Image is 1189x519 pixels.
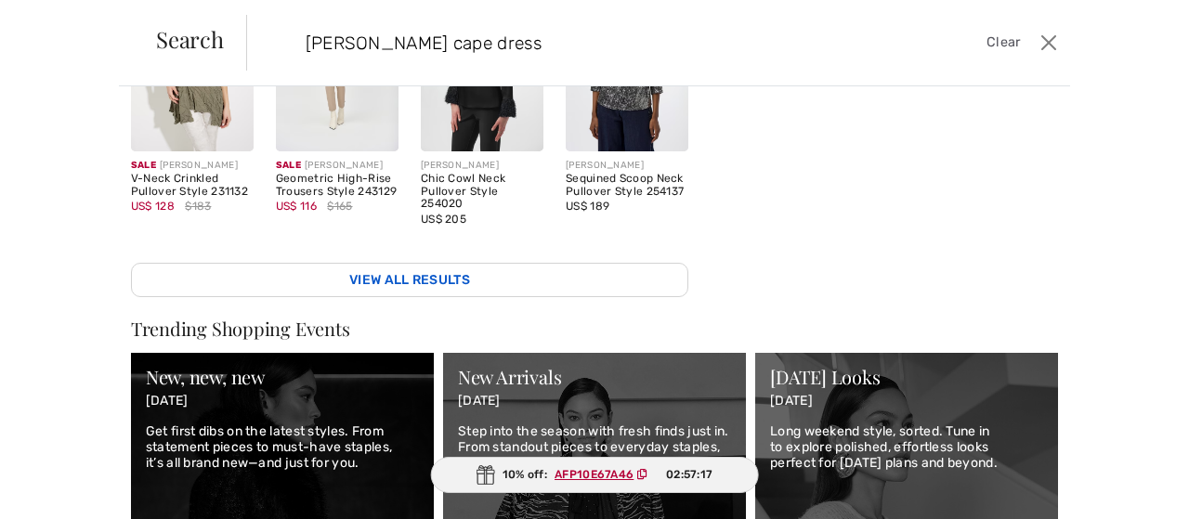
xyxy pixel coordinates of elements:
div: New Arrivals [458,368,731,386]
ins: AFP10E67A46 [555,468,634,481]
div: Sequined Scoop Neck Pullover Style 254137 [566,173,688,199]
button: Close [1035,28,1063,58]
span: Chat [42,13,80,30]
p: [DATE] [146,394,419,409]
div: Chic Cowl Neck Pullover Style 254020 [421,173,543,211]
div: [DATE] Looks [770,368,1043,386]
div: [PERSON_NAME] [276,159,399,173]
div: V-Neck Crinkled Pullover Style 231132 [131,173,254,199]
span: Search [156,28,224,50]
p: Long weekend style, sorted. Tune in to explore polished, effortless looks perfect for [DATE] plan... [770,424,1043,471]
div: Trending Shopping Events [131,319,1058,338]
span: US$ 116 [276,200,317,213]
p: [DATE] [458,394,731,409]
span: US$ 205 [421,213,466,226]
img: Gift.svg [477,465,495,485]
div: New, new, new [146,368,419,386]
span: 02:57:17 [666,466,712,483]
span: $165 [327,198,352,214]
div: 10% off: [431,457,759,493]
div: Geometric High-Rise Trousers Style 243129 [276,173,399,199]
a: View All Results [131,263,688,297]
div: [PERSON_NAME] [131,159,254,173]
span: Clear [986,32,1021,53]
div: [PERSON_NAME] [566,159,688,173]
p: Step into the season with fresh finds just in. From standout pieces to everyday staples, discover... [458,424,731,471]
span: US$ 128 [131,200,175,213]
p: Get first dibs on the latest styles. From statement pieces to must-have staples, it’s all brand n... [146,424,419,471]
span: Sale [131,160,156,171]
span: US$ 189 [566,200,609,213]
span: $183 [185,198,211,214]
p: [DATE] [770,394,1043,409]
span: Sale [276,160,301,171]
input: TYPE TO SEARCH [292,15,850,71]
div: [PERSON_NAME] [421,159,543,173]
